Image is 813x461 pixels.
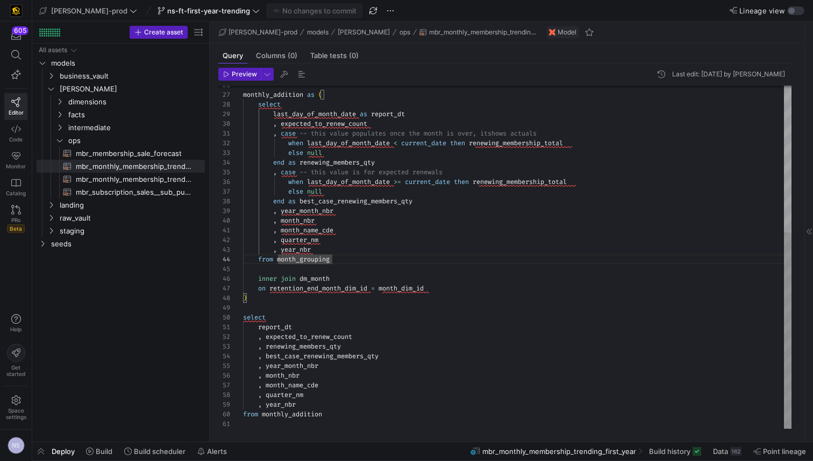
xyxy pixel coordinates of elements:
[232,70,257,78] span: Preview
[258,332,262,341] span: ,
[216,26,300,39] button: [PERSON_NAME]-prod
[273,110,356,118] span: last_day_of_month_date
[9,136,23,143] span: Code
[273,129,277,138] span: ,
[397,26,413,39] button: ops
[299,274,330,283] span: dm_month
[258,342,262,351] span: ,
[4,434,27,457] button: NS
[307,139,390,147] span: last_day_of_month_date
[394,139,397,147] span: <
[307,187,322,196] span: null
[218,216,230,225] div: 40
[256,52,297,59] span: Columns
[266,352,379,360] span: best_case_renewing_members_qty
[218,187,230,196] div: 37
[218,177,230,187] div: 36
[763,447,806,456] span: Point lineage
[304,26,331,39] button: models
[37,95,205,108] div: Press SPACE to select this row.
[37,44,205,56] div: Press SPACE to select this row.
[644,442,706,460] button: Build history
[76,186,192,198] span: mbr_subscription_sales__sub_purcase_channel_update_2024_forecast​​​​​​​​​​
[4,201,27,237] a: PRsBeta
[68,96,203,108] span: dimensions
[401,139,446,147] span: current_date
[9,109,24,116] span: Editor
[394,178,401,186] span: >=
[299,158,375,167] span: renewing_members_qty
[349,52,359,59] span: (0)
[6,364,25,377] span: Get started
[12,26,28,35] div: 605
[672,70,785,78] div: Last edit: [DATE] by [PERSON_NAME]
[288,52,297,59] span: (0)
[218,380,230,390] div: 57
[281,274,296,283] span: join
[243,410,258,419] span: from
[218,206,230,216] div: 39
[37,186,205,198] a: mbr_subscription_sales__sub_purcase_channel_update_2024_forecast​​​​​​​​​​
[258,361,262,370] span: ,
[258,323,292,331] span: report_dt
[318,90,322,99] span: (
[266,342,341,351] span: renewing_members_qty
[218,158,230,167] div: 34
[155,4,262,18] button: ns-ft-first-year-trending
[60,70,203,82] span: business_vault
[649,447,690,456] span: Build history
[266,391,303,399] span: quarter_nm
[6,163,26,169] span: Monitor
[76,160,192,173] span: mbr_monthly_membership_trending_first_year​​​​​​​​​​
[273,168,277,176] span: ,
[218,371,230,380] div: 56
[273,158,284,167] span: end
[307,90,315,99] span: as
[371,110,405,118] span: report_dt
[37,82,205,95] div: Press SPACE to select this row.
[281,226,333,235] span: month_name_cde
[708,442,746,460] button: Data162
[450,139,465,147] span: then
[277,255,330,264] span: month_grouping
[273,216,277,225] span: ,
[429,29,538,36] span: mbr_monthly_membership_trending_first_year
[60,225,203,237] span: staging
[258,381,262,389] span: ,
[6,407,26,420] span: Space settings
[269,284,367,293] span: retention_end_month_dim_id
[273,207,277,215] span: ,
[488,129,537,138] span: shows actuals
[37,237,205,250] div: Press SPACE to select this row.
[288,139,303,147] span: when
[218,254,230,264] div: 44
[258,284,266,293] span: on
[299,168,443,176] span: -- this value is for expected renewals
[68,109,203,121] span: facts
[218,245,230,254] div: 43
[713,447,728,456] span: Data
[4,309,27,337] button: Help
[469,139,563,147] span: renewing_membership_total
[218,322,230,332] div: 51
[134,447,186,456] span: Build scheduler
[207,447,227,456] span: Alerts
[218,361,230,371] div: 55
[37,173,205,186] a: mbr_monthly_membership_trending​​​​​​​​​​
[37,186,205,198] div: Press SPACE to select this row.
[218,235,230,245] div: 42
[96,447,112,456] span: Build
[60,199,203,211] span: landing
[144,29,183,36] span: Create asset
[37,147,205,160] div: Press SPACE to select this row.
[281,207,333,215] span: year_month_nbr
[400,29,410,36] span: ops
[218,419,230,429] div: 61
[273,226,277,235] span: ,
[6,190,26,196] span: Catalog
[37,108,205,121] div: Press SPACE to select this row.
[473,178,567,186] span: renewing_membership_total
[281,245,311,254] span: year_nbr
[335,26,393,39] button: [PERSON_NAME]
[281,236,318,244] span: quarter_nm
